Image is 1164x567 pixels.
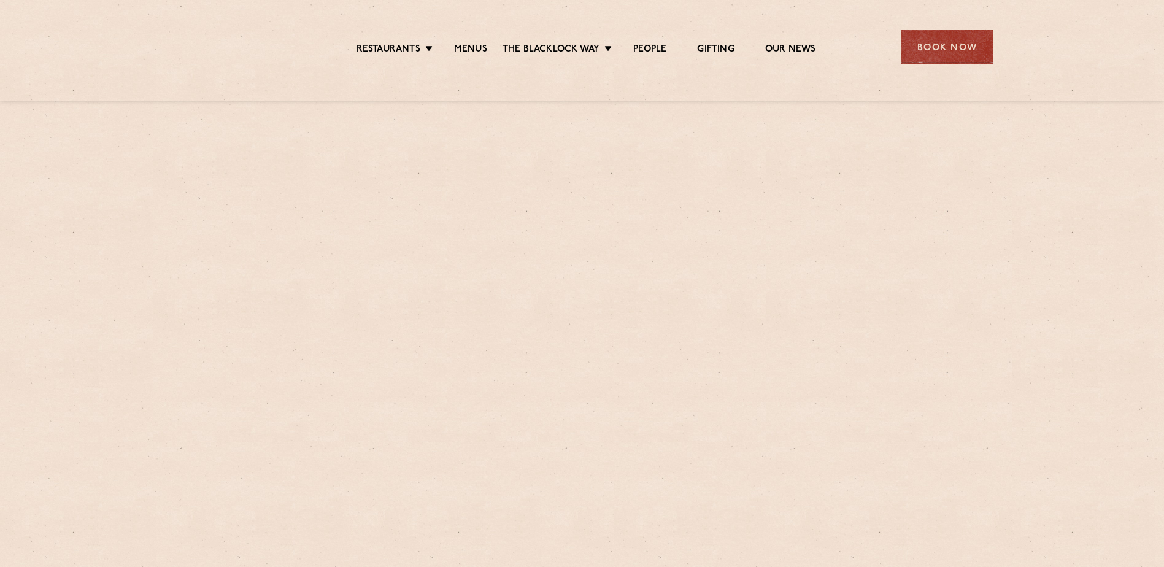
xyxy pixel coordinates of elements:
a: Restaurants [357,44,420,57]
a: People [633,44,666,57]
div: Book Now [901,30,993,64]
a: Gifting [697,44,734,57]
img: svg%3E [171,12,277,82]
a: Menus [454,44,487,57]
a: The Blacklock Way [503,44,599,57]
a: Our News [765,44,816,57]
